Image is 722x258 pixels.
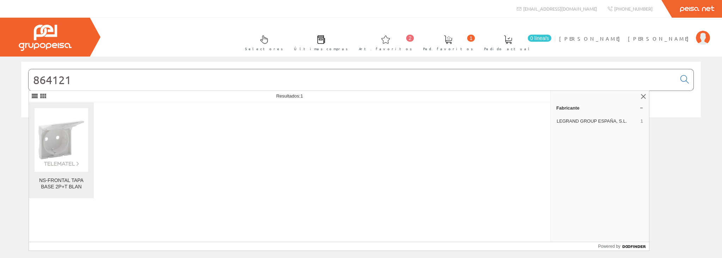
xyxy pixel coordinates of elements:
[35,113,88,167] img: NS-FRONTAL TAPA BASE 2P+T BLAN
[29,69,676,90] input: Buscar...
[598,242,649,251] a: Powered by
[294,45,348,52] span: Últimas compras
[19,25,72,51] img: Grupo Peisa
[238,29,287,55] a: Selectores
[467,35,475,42] span: 1
[21,126,701,132] div: © Grupo Peisa
[352,29,416,55] a: 2 Art. favoritos
[557,118,638,124] span: LEGRAND GROUP ESPAÑA, S.L.
[359,45,412,52] span: Art. favoritos
[287,29,351,55] a: Últimas compras
[523,6,597,12] span: [EMAIL_ADDRESS][DOMAIN_NAME]
[423,45,473,52] span: Ped. favoritos
[528,35,551,42] span: 0 línea/s
[245,45,283,52] span: Selectores
[276,93,303,99] span: Resultados:
[29,102,94,198] a: NS-FRONTAL TAPA BASE 2P+T BLAN NS-FRONTAL TAPA BASE 2P+T BLAN
[416,29,477,55] a: 1 Ped. favoritos
[551,102,649,113] a: Fabricante
[559,35,692,42] span: [PERSON_NAME] [PERSON_NAME]
[559,29,710,36] a: [PERSON_NAME] [PERSON_NAME]
[614,6,653,12] span: [PHONE_NUMBER]
[300,93,303,99] span: 1
[598,243,620,250] span: Powered by
[641,118,643,124] span: 1
[406,35,414,42] span: 2
[484,45,532,52] span: Pedido actual
[35,177,88,190] div: NS-FRONTAL TAPA BASE 2P+T BLAN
